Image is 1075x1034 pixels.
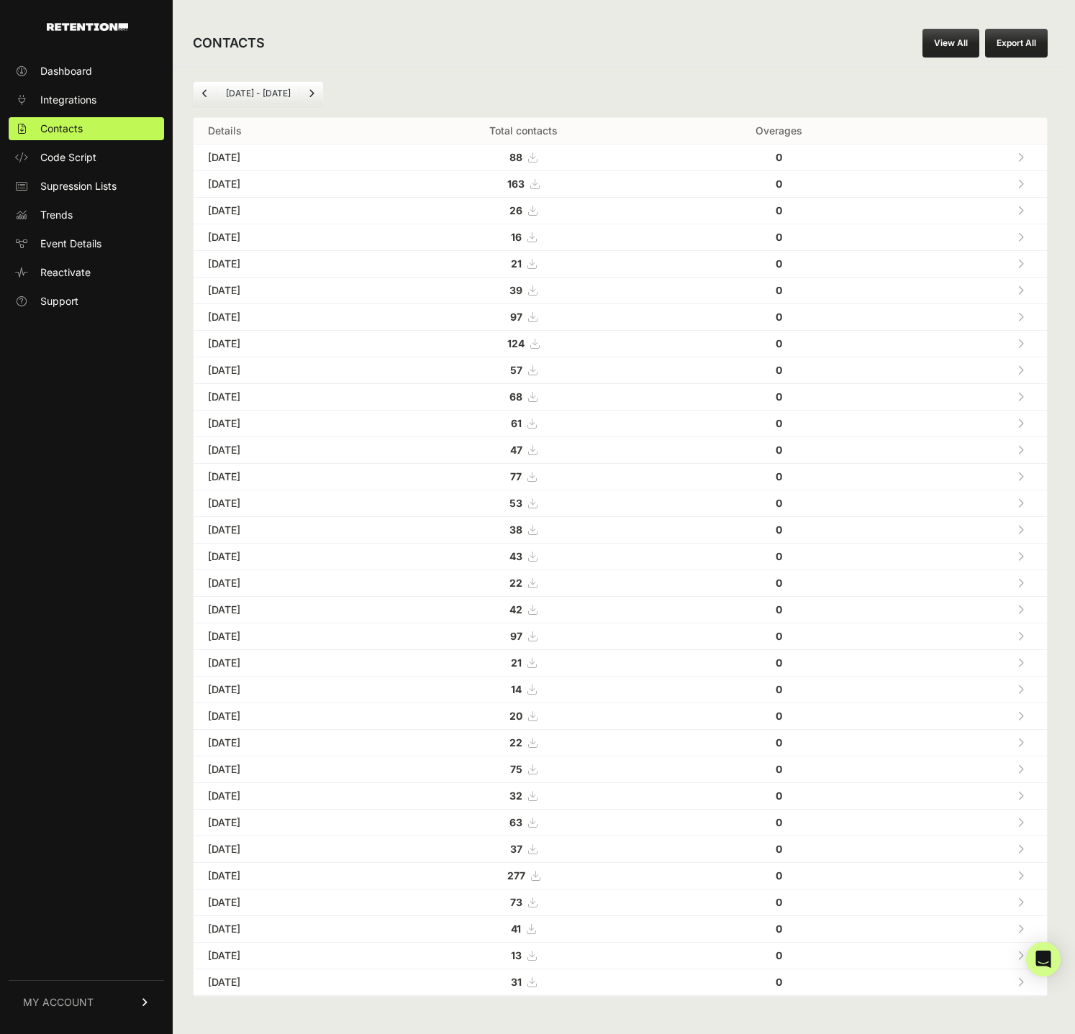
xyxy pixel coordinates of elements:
a: 163 [507,178,539,190]
strong: 13 [511,949,522,961]
strong: 75 [510,763,522,775]
strong: 0 [776,417,782,429]
a: 31 [511,976,536,988]
td: [DATE] [194,836,379,863]
td: [DATE] [194,145,379,171]
strong: 0 [776,923,782,935]
strong: 32 [509,790,522,802]
a: 38 [509,523,537,536]
a: 68 [509,390,537,403]
strong: 0 [776,151,782,163]
strong: 68 [509,390,522,403]
td: [DATE] [194,623,379,650]
td: [DATE] [194,597,379,623]
strong: 20 [509,710,522,722]
strong: 0 [776,577,782,589]
a: Supression Lists [9,175,164,198]
strong: 37 [510,843,522,855]
strong: 39 [509,284,522,296]
a: 22 [509,736,537,749]
td: [DATE] [194,331,379,357]
th: Total contacts [379,118,667,145]
strong: 0 [776,710,782,722]
strong: 0 [776,816,782,828]
a: 39 [509,284,537,296]
td: [DATE] [194,517,379,544]
td: [DATE] [194,916,379,943]
strong: 0 [776,843,782,855]
a: 124 [507,337,539,349]
strong: 47 [510,444,522,456]
a: 42 [509,603,537,616]
a: 61 [511,417,536,429]
a: View All [922,29,979,58]
strong: 53 [509,497,522,509]
strong: 73 [510,896,522,908]
a: 43 [509,550,537,562]
a: Contacts [9,117,164,140]
strong: 63 [509,816,522,828]
span: Integrations [40,93,96,107]
a: 26 [509,204,537,216]
strong: 0 [776,736,782,749]
td: [DATE] [194,304,379,331]
a: 73 [510,896,537,908]
a: 16 [511,231,536,243]
a: 88 [509,151,537,163]
td: [DATE] [194,278,379,304]
strong: 0 [776,550,782,562]
strong: 97 [510,311,522,323]
td: [DATE] [194,730,379,756]
strong: 0 [776,204,782,216]
strong: 0 [776,444,782,456]
td: [DATE] [194,544,379,570]
span: MY ACCOUNT [23,995,94,1010]
strong: 57 [510,364,522,376]
td: [DATE] [194,357,379,384]
strong: 124 [507,337,525,349]
a: 22 [509,577,537,589]
li: [DATE] - [DATE] [217,88,299,99]
td: [DATE] [194,969,379,996]
span: Supression Lists [40,179,117,193]
strong: 21 [511,257,522,270]
a: Integrations [9,88,164,111]
span: Reactivate [40,265,91,280]
span: Code Script [40,150,96,165]
strong: 0 [776,763,782,775]
button: Export All [985,29,1048,58]
strong: 26 [509,204,522,216]
a: 21 [511,656,536,669]
a: 77 [510,470,536,482]
span: Support [40,294,78,308]
a: 97 [510,311,537,323]
td: [DATE] [194,384,379,411]
strong: 0 [776,497,782,509]
td: [DATE] [194,570,379,597]
a: 14 [511,683,536,695]
a: 32 [509,790,537,802]
td: [DATE] [194,464,379,490]
td: [DATE] [194,889,379,916]
strong: 14 [511,683,522,695]
a: Trends [9,203,164,227]
span: Contacts [40,122,83,136]
a: Previous [194,82,217,105]
strong: 42 [509,603,522,616]
strong: 0 [776,523,782,536]
strong: 43 [509,550,522,562]
a: MY ACCOUNT [9,980,164,1024]
strong: 0 [776,949,782,961]
td: [DATE] [194,810,379,836]
td: [DATE] [194,171,379,198]
td: [DATE] [194,251,379,278]
td: [DATE] [194,650,379,677]
a: 97 [510,630,537,642]
td: [DATE] [194,224,379,251]
div: Open Intercom Messenger [1026,942,1061,976]
strong: 0 [776,896,782,908]
a: 63 [509,816,537,828]
strong: 97 [510,630,522,642]
strong: 88 [509,151,522,163]
td: [DATE] [194,437,379,464]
